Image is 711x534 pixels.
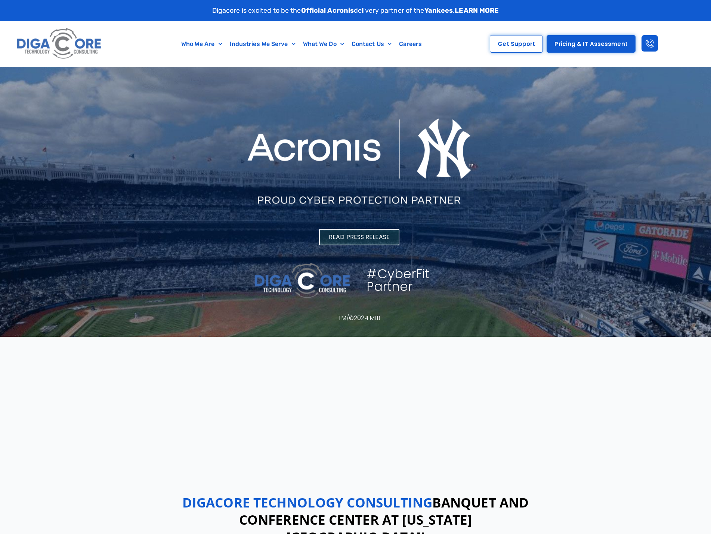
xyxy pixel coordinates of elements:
a: Who We Are [177,35,226,53]
a: LEARN MORE [455,6,499,15]
span: Pricing & IT Assessment [554,41,627,47]
p: TM/©2024 MLB [245,315,473,321]
span: Read Press Release [329,234,390,240]
strong: Yankees [424,6,453,15]
a: What We Do [299,35,348,53]
a: Careers [395,35,426,53]
p: Digacore is excited to be the delivery partner of the . [212,6,499,16]
img: Acronis NYY horizontal 1line inverted 2 - Digacore [245,115,473,207]
a: Get Support [490,35,543,53]
strong: Official Acronis [301,6,354,15]
a: Pricing & IT Assessment [547,35,635,53]
img: 2 - Digacore [253,260,352,300]
h1: #CyberFit Partner [367,267,466,293]
img: Digacore logo 1 [15,25,104,63]
nav: Menu [140,35,463,53]
a: Read Press Release [319,229,399,245]
span: Get Support [498,41,535,47]
a: Contact Us [348,35,395,53]
a: Industries We Serve [226,35,299,53]
bss: Digacore Technology Consulting [182,494,432,511]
